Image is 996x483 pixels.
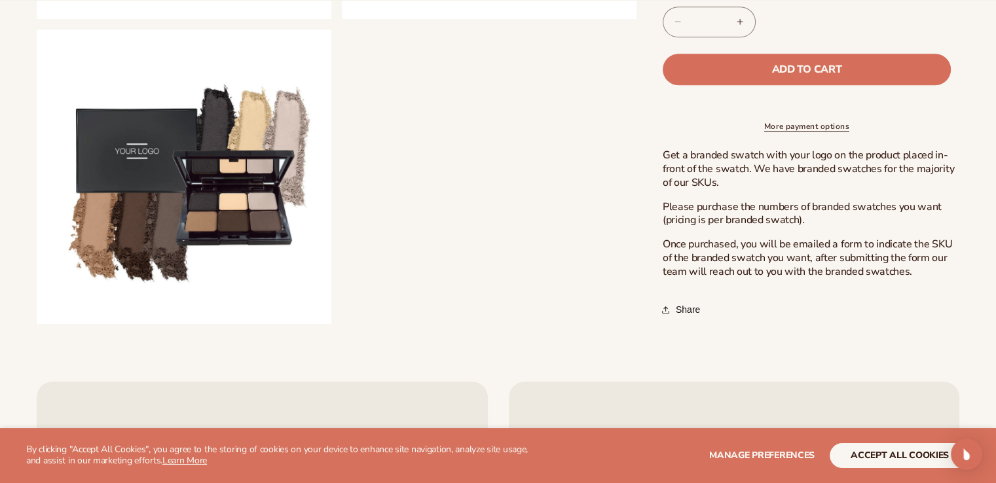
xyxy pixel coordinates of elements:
[709,449,815,461] span: Manage preferences
[26,444,543,467] p: By clicking "Accept All Cookies", you agree to the storing of cookies on your device to enhance s...
[663,295,704,324] button: Share
[663,149,959,189] p: Get a branded swatch with your logo on the product placed in-front of the swatch. We have branded...
[663,54,951,85] button: Add to cart
[162,454,207,467] a: Learn More
[663,238,959,278] p: Once purchased, you will be emailed a form to indicate the SKU of the branded swatch you want, af...
[830,443,970,468] button: accept all cookies
[772,64,841,75] span: Add to cart
[663,200,959,228] p: Please purchase the numbers of branded swatches you want (pricing is per branded swatch).
[663,120,951,132] a: More payment options
[709,443,815,468] button: Manage preferences
[951,438,982,470] div: Open Intercom Messenger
